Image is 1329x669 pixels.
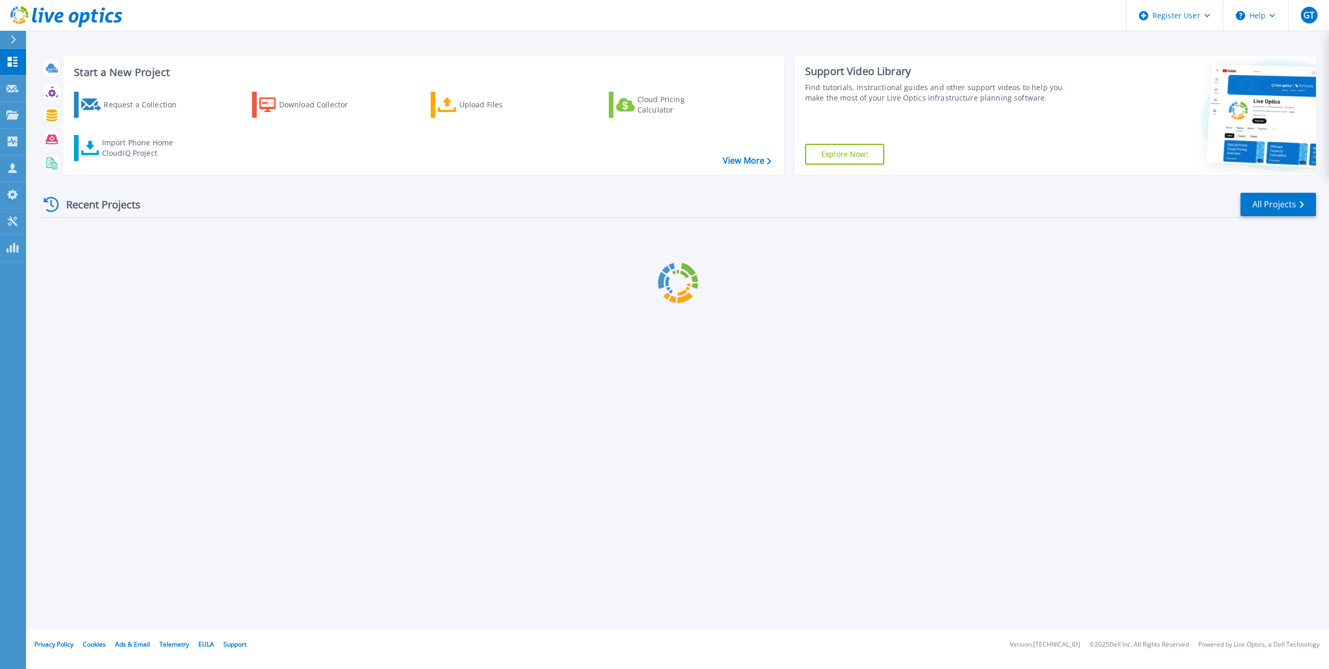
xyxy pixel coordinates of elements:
a: View More [723,156,771,166]
div: Recent Projects [40,192,155,217]
a: Cloud Pricing Calculator [609,92,725,118]
span: GT [1303,11,1314,19]
div: Request a Collection [104,94,187,115]
li: Version: [TECHNICAL_ID] [1010,641,1080,648]
h3: Start a New Project [74,67,771,78]
a: Telemetry [159,640,189,649]
div: Find tutorials, instructional guides and other support videos to help you make the most of your L... [805,82,1074,103]
a: Privacy Policy [34,640,73,649]
a: EULA [198,640,214,649]
a: Download Collector [252,92,368,118]
a: All Projects [1240,193,1316,216]
div: Upload Files [459,94,543,115]
a: Explore Now! [805,144,884,165]
a: Support [223,640,246,649]
a: Upload Files [431,92,547,118]
a: Ads & Email [115,640,150,649]
div: Import Phone Home CloudIQ Project [102,138,183,158]
a: Request a Collection [74,92,190,118]
div: Support Video Library [805,65,1074,78]
div: Cloud Pricing Calculator [637,94,721,115]
div: Download Collector [279,94,362,115]
a: Cookies [83,640,106,649]
li: Powered by Live Optics, a Dell Technology [1198,641,1320,648]
li: © 2025 Dell Inc. All Rights Reserved [1089,641,1189,648]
